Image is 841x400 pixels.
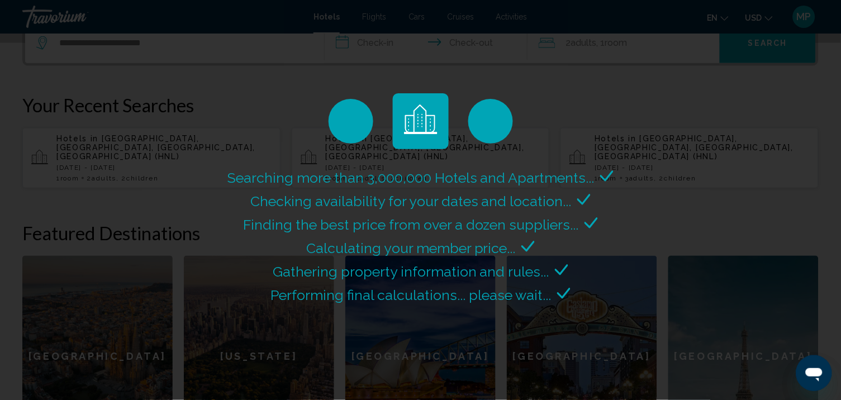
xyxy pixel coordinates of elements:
span: Performing final calculations... please wait... [271,287,552,303]
iframe: Button to launch messaging window [796,355,832,391]
span: Calculating your member price... [306,240,516,256]
span: Searching more than 3,000,000 Hotels and Apartments... [227,169,595,186]
span: Finding the best price from over a dozen suppliers... [243,216,579,233]
span: Gathering property information and rules... [273,263,549,280]
span: Checking availability for your dates and location... [250,193,572,209]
